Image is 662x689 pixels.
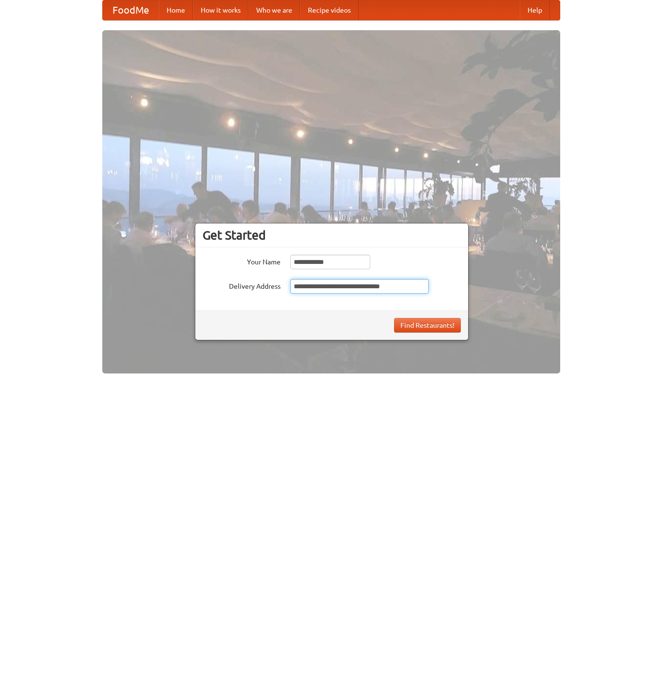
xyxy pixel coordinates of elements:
a: FoodMe [103,0,159,20]
a: Who we are [248,0,300,20]
a: Home [159,0,193,20]
label: Delivery Address [203,279,281,291]
a: Help [520,0,550,20]
a: Recipe videos [300,0,359,20]
label: Your Name [203,255,281,267]
h3: Get Started [203,228,461,242]
a: How it works [193,0,248,20]
button: Find Restaurants! [394,318,461,333]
